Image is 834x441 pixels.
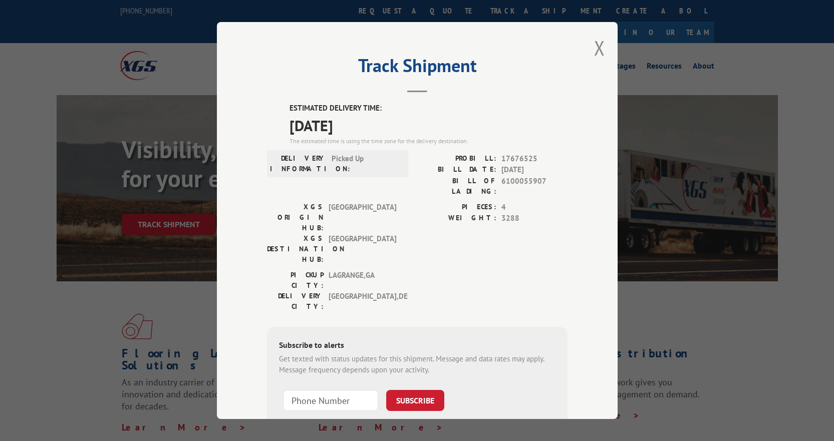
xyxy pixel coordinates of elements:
[290,103,568,114] label: ESTIMATED DELIVERY TIME:
[332,153,399,174] span: Picked Up
[417,202,496,213] label: PIECES:
[267,270,324,291] label: PICKUP CITY:
[386,390,444,411] button: SUBSCRIBE
[329,270,396,291] span: LAGRANGE , GA
[279,353,555,376] div: Get texted with status updates for this shipment. Message and data rates may apply. Message frequ...
[283,390,378,411] input: Phone Number
[329,233,396,265] span: [GEOGRAPHIC_DATA]
[501,153,568,165] span: 17676525
[270,153,327,174] label: DELIVERY INFORMATION:
[329,291,396,312] span: [GEOGRAPHIC_DATA] , DE
[417,164,496,176] label: BILL DATE:
[290,114,568,137] span: [DATE]
[417,153,496,165] label: PROBILL:
[501,176,568,197] span: 6100055907
[267,59,568,78] h2: Track Shipment
[329,202,396,233] span: [GEOGRAPHIC_DATA]
[501,213,568,224] span: 3288
[279,339,555,353] div: Subscribe to alerts
[594,35,605,61] button: Close modal
[417,213,496,224] label: WEIGHT:
[279,417,297,427] strong: Note:
[267,202,324,233] label: XGS ORIGIN HUB:
[267,291,324,312] label: DELIVERY CITY:
[290,137,568,146] div: The estimated time is using the time zone for the delivery destination.
[501,164,568,176] span: [DATE]
[267,233,324,265] label: XGS DESTINATION HUB:
[417,176,496,197] label: BILL OF LADING:
[501,202,568,213] span: 4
